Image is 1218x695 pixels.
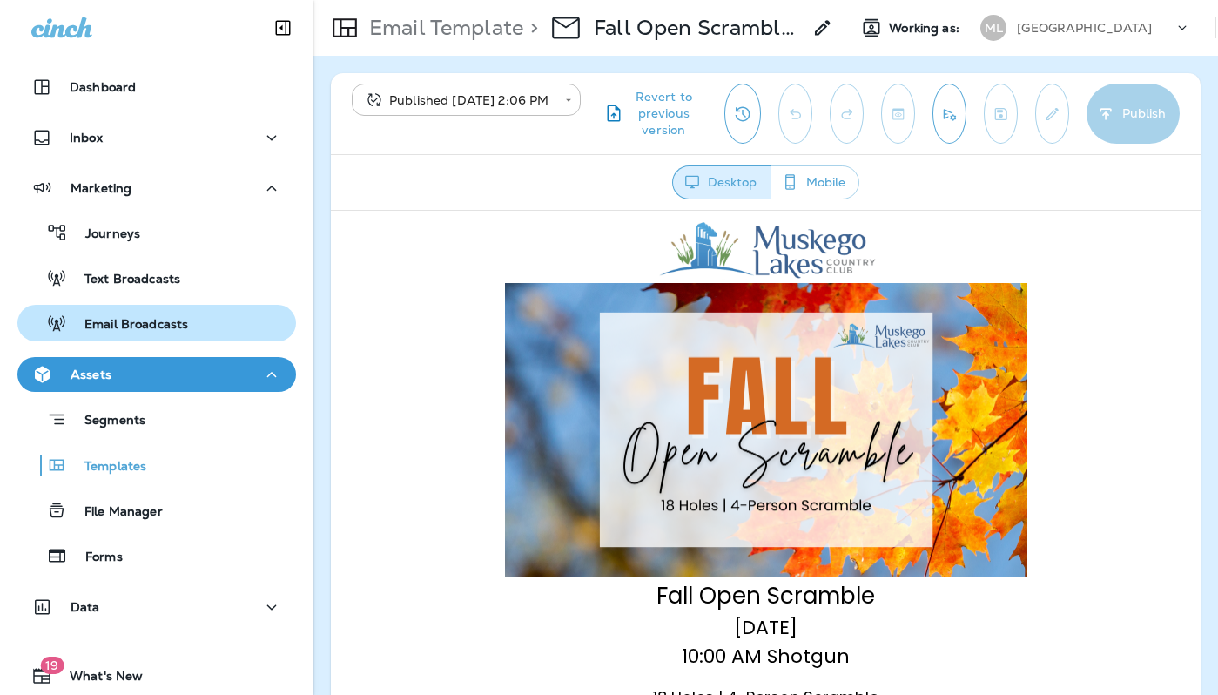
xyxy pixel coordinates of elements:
button: Dashboard [17,70,296,105]
button: Journeys [17,214,296,251]
span: Fall Open Scramble [326,369,544,401]
button: Marketing [17,171,296,206]
img: Muskego-Lakes--Fall-Open-Scramble-2025---blog.png [174,72,696,367]
button: File Manager [17,492,296,529]
button: Revert to previous version [595,84,710,144]
p: Inbox [70,131,103,145]
button: Assets [17,357,296,392]
p: Segments [67,413,145,430]
button: Mobile [771,165,859,199]
span: $100 Per Player* [374,513,495,535]
button: 19What's New [17,658,296,693]
p: File Manager [67,504,163,521]
p: > [523,15,538,41]
button: Email Broadcasts [17,305,296,341]
p: Assets [71,368,111,381]
button: Inbox [17,120,296,155]
p: Email Broadcasts [67,317,188,334]
button: Send test email [932,84,966,144]
button: Templates [17,447,296,483]
p: Forms [68,550,123,566]
p: Marketing [71,181,131,195]
p: [GEOGRAPHIC_DATA] [1017,21,1152,35]
button: Collapse Sidebar [259,10,307,45]
button: Text Broadcasts [17,260,296,296]
p: Data [71,600,100,614]
span: 10:00 AM Shotgun [351,432,519,459]
span: 19 [40,657,64,674]
span: 18 Holes | 4-Person Scramble [322,476,548,497]
button: Data [17,590,296,624]
p: Fall Open Scramble - 10/5 [594,15,802,41]
button: Forms [17,537,296,574]
p: Text Broadcasts [67,272,180,288]
p: Journeys [68,226,140,243]
button: View Changelog [724,84,761,144]
span: What's New [52,669,143,690]
div: Published [DATE] 2:06 PM [364,91,553,109]
span: Working as: [889,21,963,36]
span: [DATE] [403,403,467,430]
span: Revert to previous version [624,89,703,138]
p: Dashboard [70,80,136,94]
div: ML [980,15,1006,41]
button: Segments [17,401,296,438]
p: Templates [67,459,146,476]
p: Email Template [362,15,523,41]
button: Desktop [672,165,771,199]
